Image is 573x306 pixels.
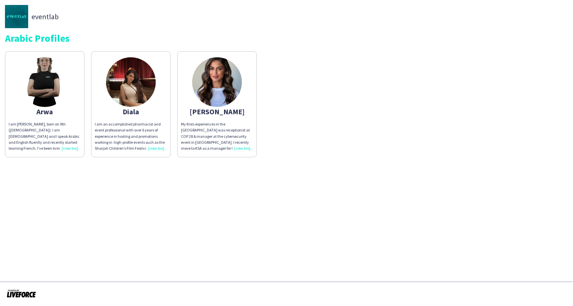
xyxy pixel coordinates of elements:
img: thumb-2cbd1aa0-222b-491a-b57e-0efed587573d.png [20,57,70,107]
img: Powered by Liveforce [7,289,36,298]
div: My firsts experiences in the [GEOGRAPHIC_DATA] was receptionist at COP 28 & manager at the cybers... [181,121,253,151]
img: thumb-58f1ab28-4b2e-4929-895e-488380c05169.jpg [5,5,28,28]
span: eventlab [31,14,59,20]
div: Arabic Profiles [5,33,568,43]
img: thumb-67ddc7e5ec702.jpeg [192,57,242,107]
div: [PERSON_NAME] [181,109,253,115]
img: thumb-6835419268c50.jpeg [106,57,156,107]
div: Diala [95,109,167,115]
div: I am an accomplished pharmacist and event professional with over 6 years of experience in hosting... [95,121,167,151]
div: I am [PERSON_NAME], born on 9th ([DEMOGRAPHIC_DATA]). I am [DEMOGRAPHIC_DATA] and I speak Arabic ... [9,121,81,151]
div: Arwa [9,109,81,115]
